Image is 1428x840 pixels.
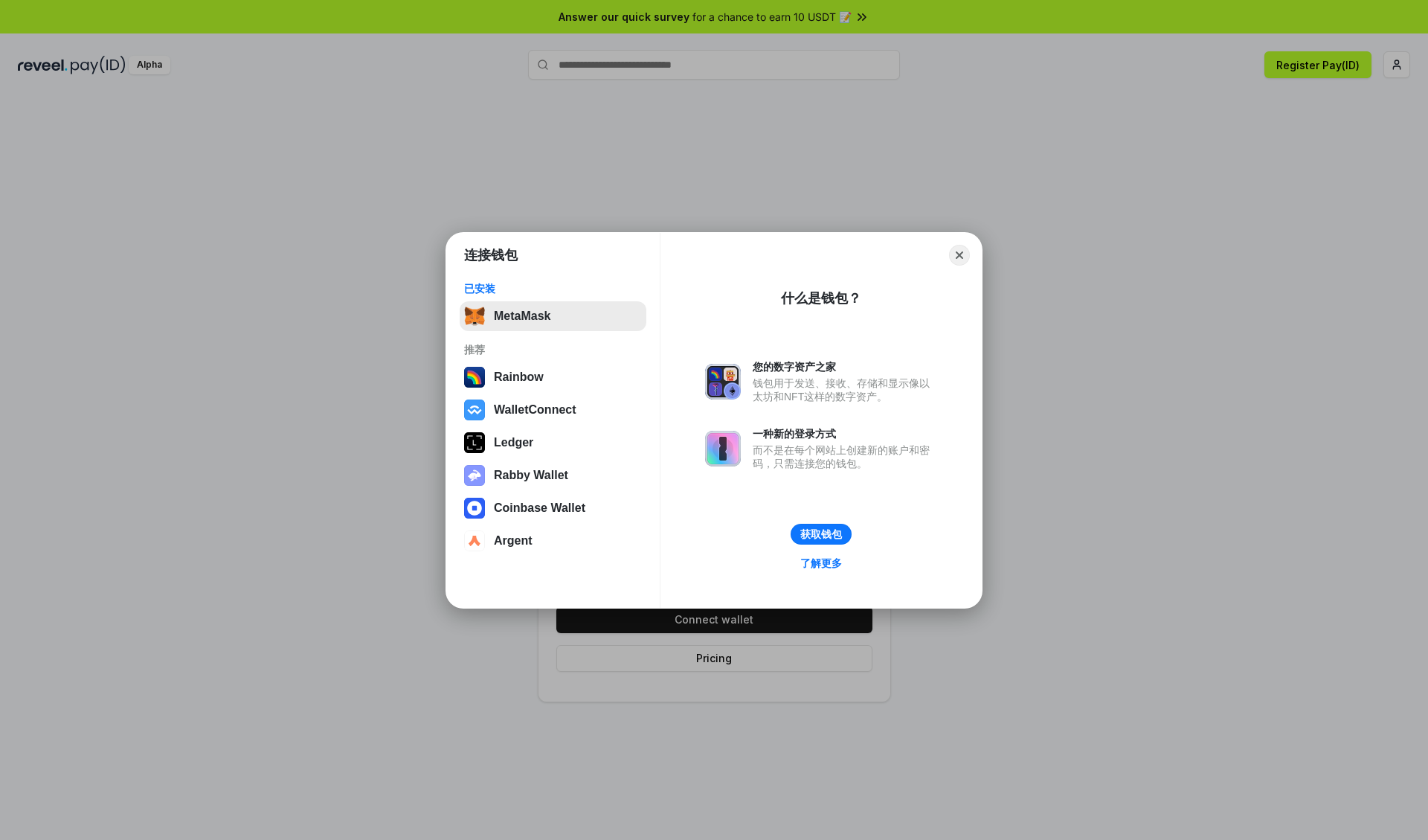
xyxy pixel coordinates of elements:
[791,524,852,545] button: 获取钱包
[800,557,842,570] div: 了解更多
[464,367,485,388] img: svg+xml,%3Csvg%20width%3D%22120%22%20height%3D%22120%22%20viewBox%3D%220%200%20120%20120%22%20fil...
[464,465,485,486] img: svg+xml,%3Csvg%20xmlns%3D%22http%3A%2F%2Fwww.w3.org%2F2000%2Fsvg%22%20fill%3D%22none%22%20viewBox...
[494,469,568,482] div: Rabby Wallet
[494,371,544,384] div: Rainbow
[791,554,851,573] a: 了解更多
[464,530,485,551] img: svg+xml,%3Csvg%20width%3D%2228%22%20height%3D%2228%22%20viewBox%3D%220%200%2028%2028%22%20fill%3D...
[494,436,533,449] div: Ledger
[494,403,576,417] div: WalletConnect
[464,306,485,327] img: svg+xml,%3Csvg%20fill%3D%22none%22%20height%3D%2233%22%20viewBox%3D%220%200%2035%2033%22%20width%...
[753,360,937,373] div: 您的数字资产之家
[460,461,646,490] button: Rabby Wallet
[494,501,585,515] div: Coinbase Wallet
[753,376,937,403] div: 钱包用于发送、接收、存储和显示像以太坊和NFT这样的数字资产。
[800,528,842,541] div: 获取钱包
[464,343,642,356] div: 推荐
[460,526,646,556] button: Argent
[464,498,485,519] img: svg+xml,%3Csvg%20width%3D%2228%22%20height%3D%2228%22%20viewBox%3D%220%200%2028%2028%22%20fill%3D...
[464,432,485,453] img: svg+xml,%3Csvg%20xmlns%3D%22http%3A%2F%2Fwww.w3.org%2F2000%2Fsvg%22%20width%3D%2228%22%20height%3...
[460,362,646,392] button: Rainbow
[753,443,937,470] div: 而不是在每个网站上创建新的账户和密码，只需连接您的钱包。
[460,428,646,458] button: Ledger
[494,534,533,548] div: Argent
[781,289,861,307] div: 什么是钱包？
[460,395,646,425] button: WalletConnect
[494,310,550,323] div: MetaMask
[460,301,646,331] button: MetaMask
[753,427,937,440] div: 一种新的登录方式
[464,400,485,420] img: svg+xml,%3Csvg%20width%3D%2228%22%20height%3D%2228%22%20viewBox%3D%220%200%2028%2028%22%20fill%3D...
[705,431,741,467] img: svg+xml,%3Csvg%20xmlns%3D%22http%3A%2F%2Fwww.w3.org%2F2000%2Fsvg%22%20fill%3D%22none%22%20viewBox...
[705,364,741,400] img: svg+xml,%3Csvg%20xmlns%3D%22http%3A%2F%2Fwww.w3.org%2F2000%2Fsvg%22%20fill%3D%22none%22%20viewBox...
[464,282,642,295] div: 已安装
[949,245,970,266] button: Close
[460,493,646,523] button: Coinbase Wallet
[464,246,518,264] h1: 连接钱包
